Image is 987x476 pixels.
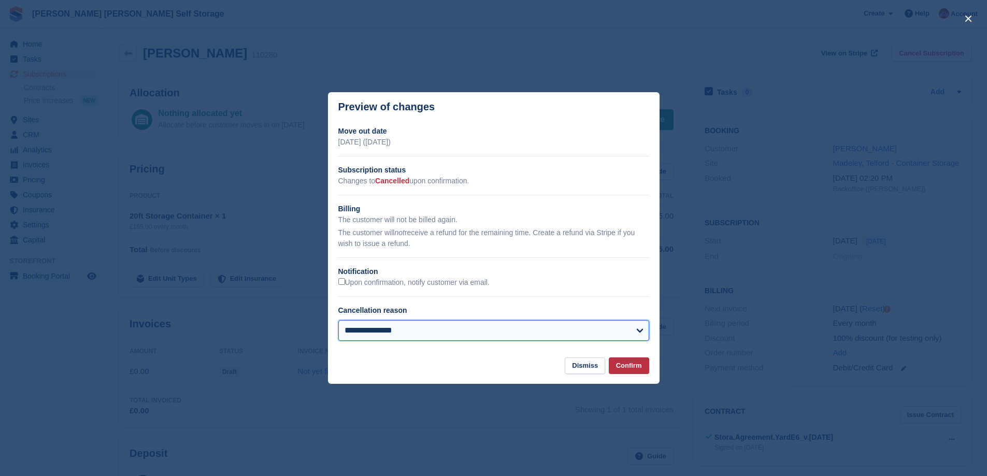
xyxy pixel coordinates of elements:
[338,266,649,277] h2: Notification
[338,278,345,285] input: Upon confirmation, notify customer via email.
[565,357,605,374] button: Dismiss
[960,10,977,27] button: close
[375,177,409,185] span: Cancelled
[338,306,407,314] label: Cancellation reason
[338,227,649,249] p: The customer will receive a refund for the remaining time. Create a refund via Stripe if you wish...
[338,101,435,113] p: Preview of changes
[338,176,649,186] p: Changes to upon confirmation.
[338,165,649,176] h2: Subscription status
[609,357,649,374] button: Confirm
[338,278,490,287] label: Upon confirmation, notify customer via email.
[394,228,404,237] em: not
[338,204,649,214] h2: Billing
[338,137,649,148] p: [DATE] ([DATE])
[338,126,649,137] h2: Move out date
[338,214,649,225] p: The customer will not be billed again.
